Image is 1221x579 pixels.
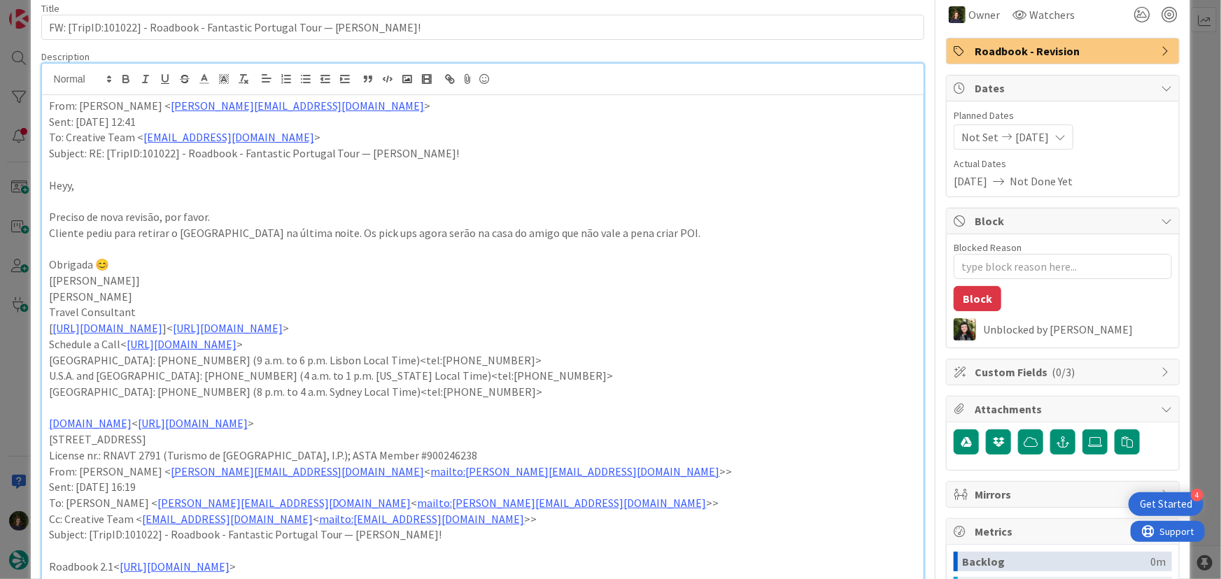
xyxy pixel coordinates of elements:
[975,213,1154,229] span: Block
[49,368,917,384] p: U.S.A. and [GEOGRAPHIC_DATA]: [PHONE_NUMBER] (4 a.m. to 1 p.m. [US_STATE] Local Time)<tel:[PHONE_...
[49,479,917,495] p: Sent: [DATE] 16:19
[120,559,230,573] a: [URL][DOMAIN_NAME]
[975,401,1154,417] span: Attachments
[954,173,987,190] span: [DATE]
[138,416,248,430] a: [URL][DOMAIN_NAME]
[954,241,1022,254] label: Blocked Reason
[431,464,720,478] a: mailto:[PERSON_NAME][EMAIL_ADDRESS][DOMAIN_NAME]
[49,416,132,430] a: [DOMAIN_NAME]
[49,145,917,162] p: Subject: RE: [TripID:101022] - Roadbook - Fantastic Portugal Tour — [PERSON_NAME]!
[52,321,162,335] a: [URL][DOMAIN_NAME]
[157,496,411,510] a: [PERSON_NAME][EMAIL_ADDRESS][DOMAIN_NAME]
[975,486,1154,503] span: Mirrors
[968,6,1000,23] span: Owner
[49,527,917,543] p: Subject: [TripID:101022] - Roadbook - Fantastic Portugal Tour — [PERSON_NAME]!
[49,559,917,575] p: Roadbook 2.1< >
[171,99,425,113] a: [PERSON_NAME][EMAIL_ADDRESS][DOMAIN_NAME]
[975,80,1154,96] span: Dates
[41,15,925,40] input: type card name here...
[962,552,1150,571] div: Backlog
[49,209,917,225] p: Preciso de nova revisão, por favor.
[41,2,59,15] label: Title
[1191,489,1204,501] div: 4
[49,415,917,431] p: < >
[49,304,917,320] p: Travel Consultant
[975,364,1154,380] span: Custom Fields
[49,129,917,145] p: To: Creative Team < >
[143,130,314,144] a: [EMAIL_ADDRESS][DOMAIN_NAME]
[49,464,917,480] p: From: [PERSON_NAME] < < >>
[1129,492,1204,516] div: Open Get Started checklist, remaining modules: 4
[1140,497,1192,511] div: Get Started
[49,336,917,352] p: Schedule a Call< >
[949,6,966,23] img: MC
[975,523,1154,540] span: Metrics
[173,321,283,335] a: [URL][DOMAIN_NAME]
[41,50,90,63] span: Description
[49,289,917,305] p: [PERSON_NAME]
[961,129,998,145] span: Not Set
[127,337,237,351] a: [URL][DOMAIN_NAME]
[49,495,917,511] p: To: [PERSON_NAME] < < >>
[49,352,917,369] p: [GEOGRAPHIC_DATA]: [PHONE_NUMBER] (9 a.m. to 6 p.m. Lisbon Local Time)<tel:[PHONE_NUMBER]>
[49,225,917,241] p: Cliente pediu para retirar o [GEOGRAPHIC_DATA] na última noite. Os pick ups agora serão na casa d...
[49,273,917,289] p: [[PERSON_NAME]]
[1150,552,1166,571] div: 0m
[49,178,917,194] p: Heyy,
[49,448,917,464] p: License nr.: RNAVT 2791 (Turismo de [GEOGRAPHIC_DATA], I.P.); ASTA Member #900246238
[319,512,525,526] a: mailto:[EMAIL_ADDRESS][DOMAIN_NAME]
[1029,6,1075,23] span: Watchers
[954,157,1172,171] span: Actual Dates
[1052,365,1075,379] span: ( 0/3 )
[1010,173,1073,190] span: Not Done Yet
[171,464,425,478] a: [PERSON_NAME][EMAIL_ADDRESS][DOMAIN_NAME]
[142,512,313,526] a: [EMAIL_ADDRESS][DOMAIN_NAME]
[49,431,917,448] p: [STREET_ADDRESS]
[983,323,1172,336] div: Unblocked by [PERSON_NAME]
[49,384,917,400] p: [GEOGRAPHIC_DATA]: [PHONE_NUMBER] (8 p.m. to 4 a.m. Sydney Local Time)<tel:[PHONE_NUMBER]>
[49,257,917,273] p: Obrigada 😊
[29,2,64,19] span: Support
[49,114,917,130] p: Sent: [DATE] 12:41
[418,496,707,510] a: mailto:[PERSON_NAME][EMAIL_ADDRESS][DOMAIN_NAME]
[49,320,917,336] p: [ ]< >
[975,43,1154,59] span: Roadbook - Revision
[954,286,1001,311] button: Block
[49,98,917,114] p: From: [PERSON_NAME] < >
[49,511,917,527] p: Cc: Creative Team < < >>
[954,318,976,341] img: BC
[954,108,1172,123] span: Planned Dates
[1015,129,1049,145] span: [DATE]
